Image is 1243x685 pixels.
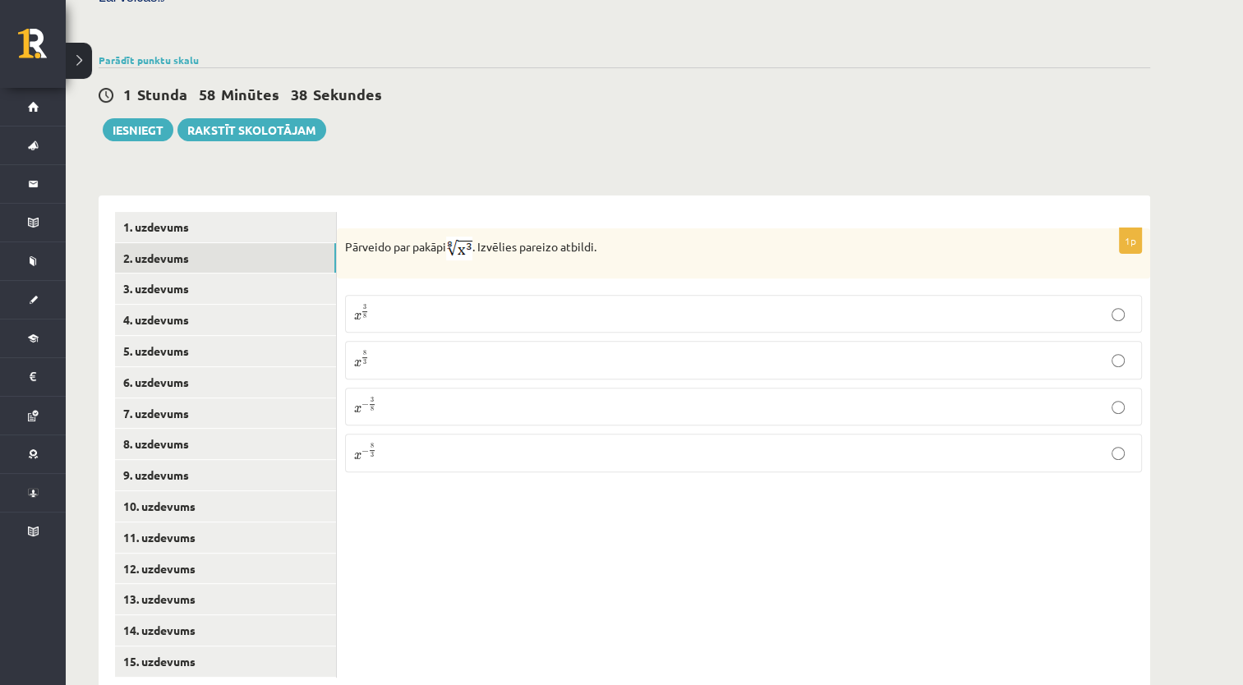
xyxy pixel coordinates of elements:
[177,118,326,141] a: Rakstīt skolotājam
[99,53,199,67] a: Parādīt punktu skalu
[354,313,361,320] span: x
[199,85,215,103] span: 58
[115,398,336,429] a: 7. uzdevums
[363,305,366,310] span: 3
[361,402,369,409] span: −
[115,429,336,459] a: 8. uzdevums
[221,85,279,103] span: Minūtes
[115,646,336,677] a: 15. uzdevums
[115,367,336,398] a: 6. uzdevums
[363,351,366,356] span: 8
[371,407,374,411] span: 8
[115,305,336,335] a: 4. uzdevums
[115,584,336,614] a: 13. uzdevums
[18,29,66,70] a: Rīgas 1. Tālmācības vidusskola
[137,85,187,103] span: Stunda
[345,237,1060,260] p: Pārveido par pakāpi . Izvēlies pareizo atbildi.
[354,453,361,460] span: x
[1119,228,1142,254] p: 1p
[313,85,382,103] span: Sekundes
[115,460,336,490] a: 9. uzdevums
[115,554,336,584] a: 12. uzdevums
[371,444,374,448] span: 8
[354,406,361,413] span: x
[361,448,369,455] span: −
[371,453,374,457] span: 3
[115,274,336,304] a: 3. uzdevums
[115,491,336,522] a: 10. uzdevums
[103,118,173,141] button: Iesniegt
[446,237,472,260] img: ij8p+P8l+gFWfQx+4lVePgAAAABJRU5ErkJggg==
[363,314,366,319] span: 8
[115,243,336,274] a: 2. uzdevums
[354,360,361,367] span: x
[363,360,366,365] span: 3
[291,85,307,103] span: 38
[115,615,336,646] a: 14. uzdevums
[115,212,336,242] a: 1. uzdevums
[371,398,374,402] span: 3
[115,336,336,366] a: 5. uzdevums
[123,85,131,103] span: 1
[115,522,336,553] a: 11. uzdevums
